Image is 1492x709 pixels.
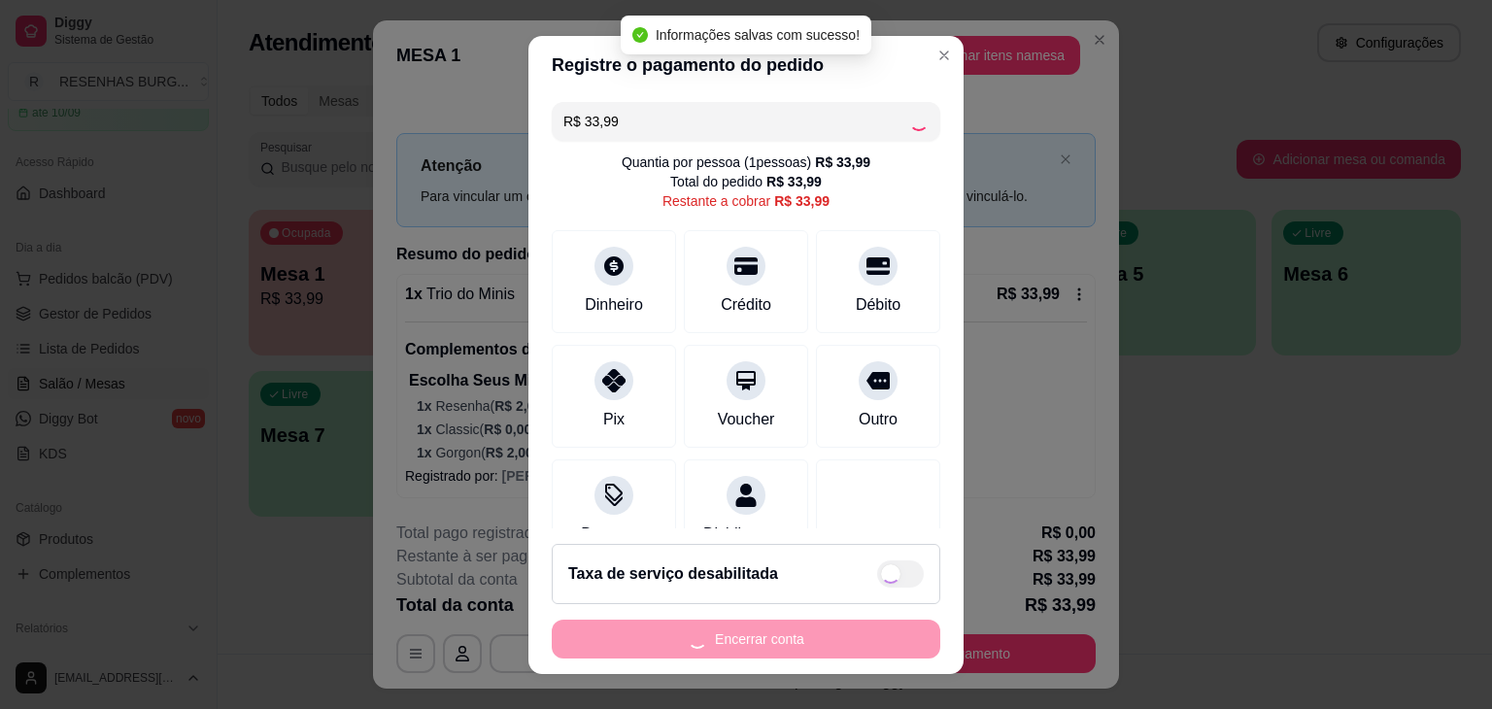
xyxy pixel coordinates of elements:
[585,293,643,317] div: Dinheiro
[859,408,898,431] div: Outro
[662,191,830,211] div: Restante a cobrar
[774,191,830,211] div: R$ 33,99
[718,408,775,431] div: Voucher
[909,112,929,131] div: Loading
[528,36,964,94] header: Registre o pagamento do pedido
[632,27,648,43] span: check-circle
[703,523,789,546] div: Dividir conta
[721,293,771,317] div: Crédito
[568,562,778,586] h2: Taxa de serviço desabilitada
[622,152,870,172] div: Quantia por pessoa ( 1 pessoas)
[656,27,860,43] span: Informações salvas com sucesso!
[766,172,822,191] div: R$ 33,99
[856,293,900,317] div: Débito
[929,40,960,71] button: Close
[563,102,909,141] input: Ex.: hambúrguer de cordeiro
[815,152,870,172] div: R$ 33,99
[581,523,647,546] div: Desconto
[670,172,822,191] div: Total do pedido
[603,408,625,431] div: Pix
